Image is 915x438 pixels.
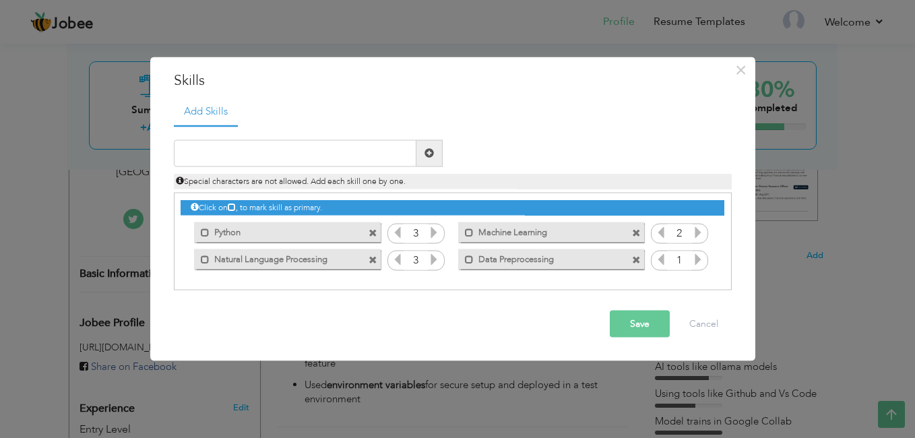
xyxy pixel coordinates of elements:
[474,222,610,239] label: Machine Learning
[174,98,238,127] a: Add Skills
[210,222,346,239] label: Python
[474,249,610,266] label: Data Preprocessing
[181,200,724,216] div: Click on , to mark skill as primary.
[610,310,670,337] button: Save
[176,175,406,186] span: Special characters are not allowed. Add each skill one by one.
[676,310,732,337] button: Cancel
[730,59,752,81] button: Close
[210,249,346,266] label: Natural Language Processing
[174,71,732,91] h3: Skills
[735,58,747,82] span: ×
